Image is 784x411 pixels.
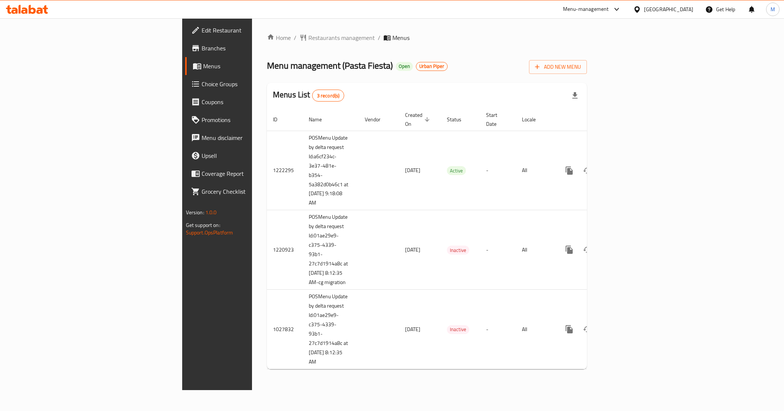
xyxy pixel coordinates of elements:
[202,44,307,53] span: Branches
[522,115,545,124] span: Locale
[202,97,307,106] span: Coupons
[535,62,581,72] span: Add New Menu
[578,241,596,259] button: Change Status
[378,33,380,42] li: /
[202,115,307,124] span: Promotions
[185,165,313,183] a: Coverage Report
[554,108,638,131] th: Actions
[405,245,420,255] span: [DATE]
[273,89,344,102] h2: Menus List
[202,169,307,178] span: Coverage Report
[392,33,410,42] span: Menus
[405,165,420,175] span: [DATE]
[405,324,420,334] span: [DATE]
[185,147,313,165] a: Upsell
[447,325,469,334] span: Inactive
[185,129,313,147] a: Menu disclaimer
[202,151,307,160] span: Upsell
[312,92,344,99] span: 3 record(s)
[186,208,204,217] span: Version:
[578,320,596,338] button: Change Status
[202,133,307,142] span: Menu disclaimer
[516,290,554,369] td: All
[396,62,413,71] div: Open
[480,131,516,210] td: -
[273,115,287,124] span: ID
[771,5,775,13] span: M
[303,290,359,369] td: POSMenu Update by delta request Id:01ae29e9-c375-4339-93b1-27c7d1914a8c at [DATE] 8:12:35 AM
[644,5,693,13] div: [GEOGRAPHIC_DATA]
[203,62,307,71] span: Menus
[267,57,393,74] span: Menu management ( Pasta Fiesta )
[185,21,313,39] a: Edit Restaurant
[303,131,359,210] td: POSMenu Update by delta request Id:a6cf234c-3e37-481e-b354-5a382d0b46c1 at [DATE] 9:18:08 AM
[405,110,432,128] span: Created On
[185,183,313,200] a: Grocery Checklist
[480,290,516,369] td: -
[312,90,345,102] div: Total records count
[185,75,313,93] a: Choice Groups
[447,115,471,124] span: Status
[185,111,313,129] a: Promotions
[202,26,307,35] span: Edit Restaurant
[303,210,359,290] td: POSMenu Update by delta request Id:01ae29e9-c375-4339-93b1-27c7d1914a8c at [DATE] 8:12:35 AM-cg m...
[560,162,578,180] button: more
[299,33,375,42] a: Restaurants management
[186,220,220,230] span: Get support on:
[566,87,584,105] div: Export file
[205,208,217,217] span: 1.0.0
[447,166,466,175] span: Active
[202,187,307,196] span: Grocery Checklist
[516,210,554,290] td: All
[365,115,390,124] span: Vendor
[516,131,554,210] td: All
[309,115,332,124] span: Name
[267,108,638,370] table: enhanced table
[185,57,313,75] a: Menus
[308,33,375,42] span: Restaurants management
[563,5,609,14] div: Menu-management
[396,63,413,69] span: Open
[560,241,578,259] button: more
[267,33,587,42] nav: breadcrumb
[186,228,233,237] a: Support.OpsPlatform
[185,39,313,57] a: Branches
[185,93,313,111] a: Coupons
[578,162,596,180] button: Change Status
[447,246,469,255] span: Inactive
[480,210,516,290] td: -
[529,60,587,74] button: Add New Menu
[202,80,307,88] span: Choice Groups
[416,63,447,69] span: Urban Piper
[486,110,507,128] span: Start Date
[560,320,578,338] button: more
